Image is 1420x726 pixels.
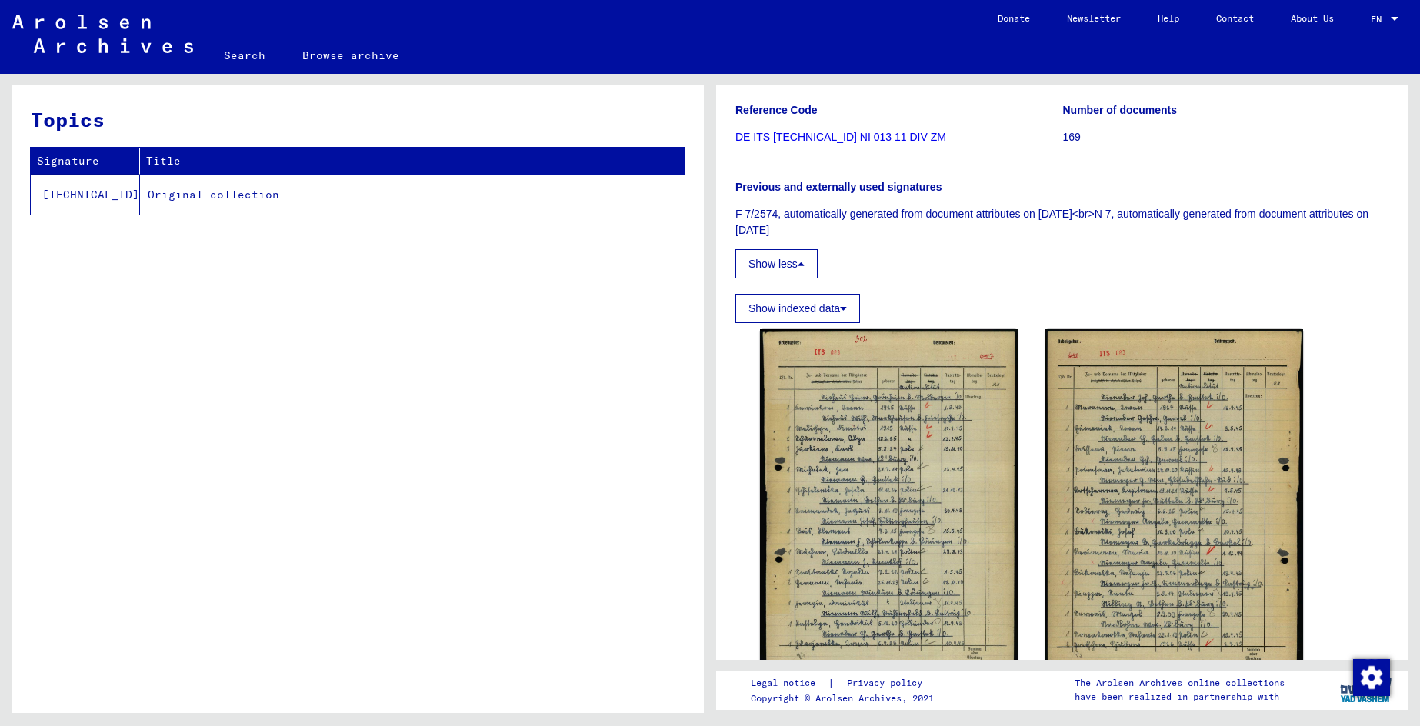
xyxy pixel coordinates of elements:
[751,675,828,691] a: Legal notice
[1371,14,1388,25] span: EN
[140,148,685,175] th: Title
[205,37,284,74] a: Search
[735,249,818,278] button: Show less
[1063,129,1390,145] p: 169
[735,181,942,193] b: Previous and externally used signatures
[735,206,1389,238] p: F 7/2574, automatically generated from document attributes on [DATE]<br>N 7, automatically genera...
[1337,671,1395,709] img: yv_logo.png
[1063,104,1178,116] b: Number of documents
[735,131,946,143] a: DE ITS [TECHNICAL_ID] NI 013 11 DIV ZM
[751,675,941,691] div: |
[31,175,140,215] td: [TECHNICAL_ID]
[1075,690,1285,704] p: have been realized in partnership with
[1352,658,1389,695] div: Change consent
[1045,329,1303,686] img: 002.jpg
[1353,659,1390,696] img: Change consent
[31,148,140,175] th: Signature
[1075,676,1285,690] p: The Arolsen Archives online collections
[760,329,1018,684] img: 001.jpg
[31,105,684,135] h3: Topics
[284,37,418,74] a: Browse archive
[735,104,818,116] b: Reference Code
[140,175,685,215] td: Original collection
[751,691,941,705] p: Copyright © Arolsen Archives, 2021
[735,294,860,323] button: Show indexed data
[12,15,193,53] img: Arolsen_neg.svg
[835,675,941,691] a: Privacy policy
